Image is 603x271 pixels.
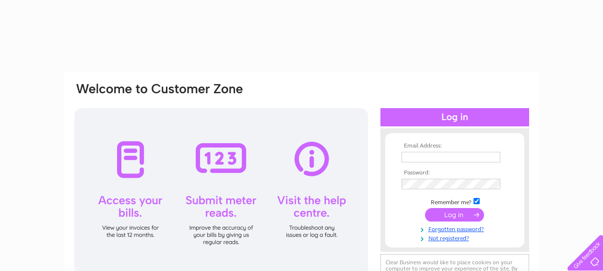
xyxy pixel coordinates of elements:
[425,208,484,222] input: Submit
[402,233,510,242] a: Not registered?
[402,224,510,233] a: Forgotten password?
[399,170,510,176] th: Password:
[399,197,510,206] td: Remember me?
[399,143,510,149] th: Email Address:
